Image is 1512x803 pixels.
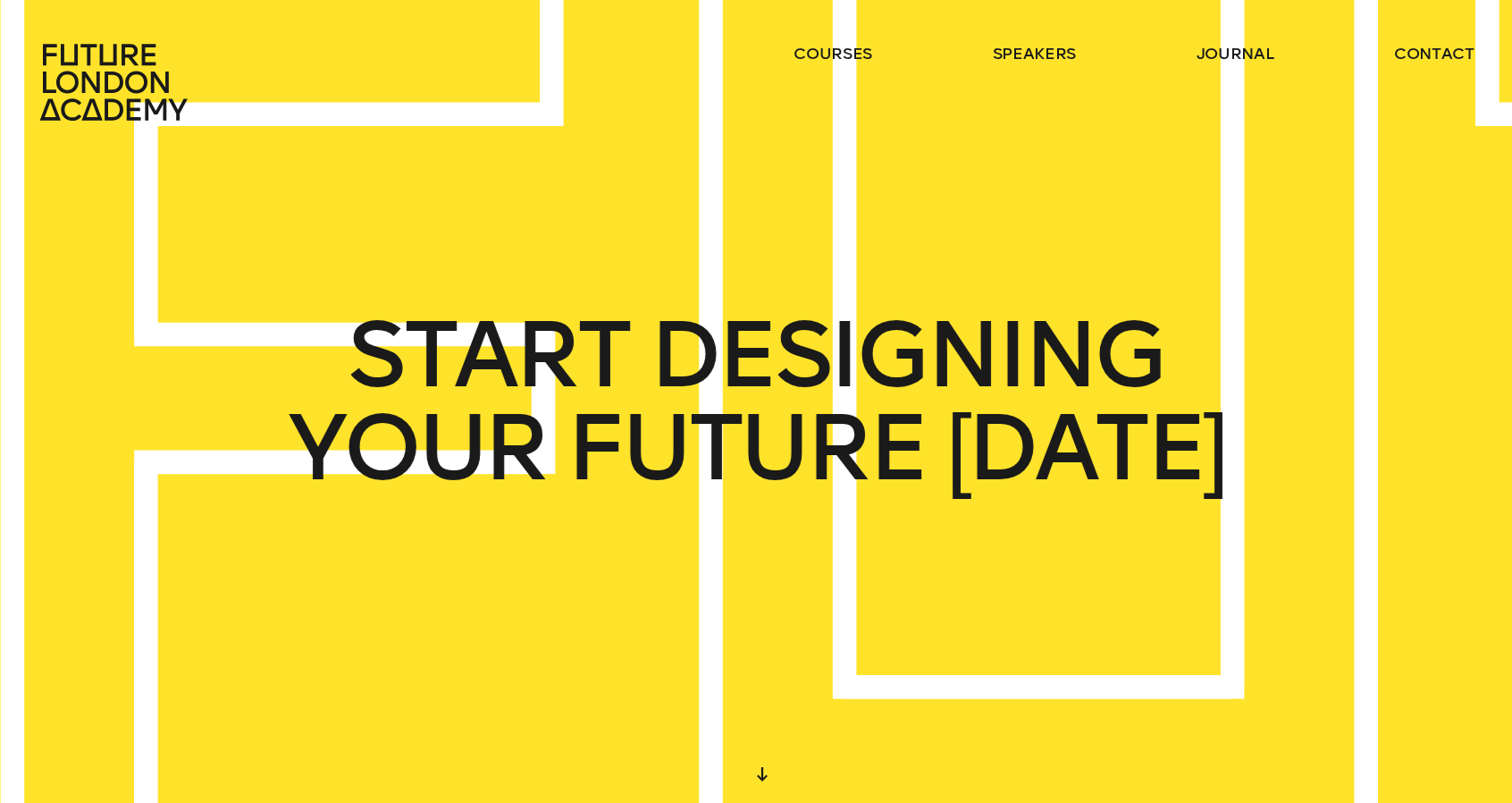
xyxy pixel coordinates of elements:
[794,43,872,64] a: courses
[993,43,1076,64] a: speakers
[288,401,546,494] span: YOUR
[1394,43,1474,64] a: contact
[567,401,926,494] span: FUTURE
[348,309,629,401] span: START
[1197,43,1274,64] a: journal
[946,401,1225,494] span: [DATE]
[650,309,1164,401] span: DESIGNING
